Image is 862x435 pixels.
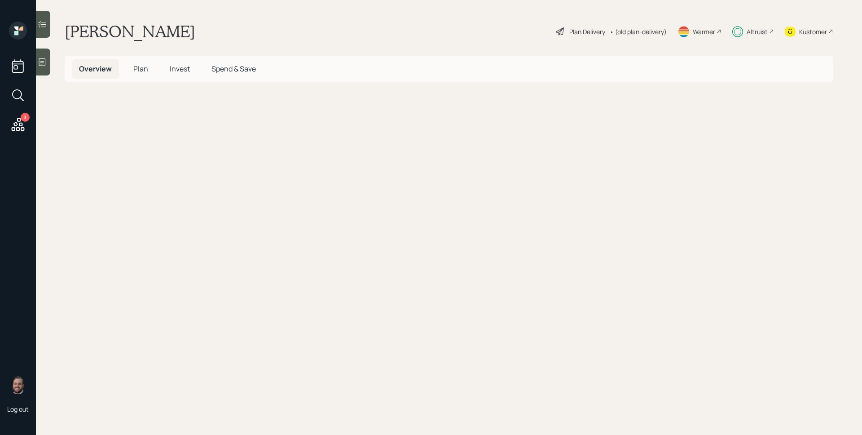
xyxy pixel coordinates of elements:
div: Log out [7,405,29,413]
span: Invest [170,64,190,74]
div: 3 [21,113,30,122]
div: Plan Delivery [569,27,605,36]
div: Warmer [693,27,715,36]
span: Spend & Save [211,64,256,74]
div: Altruist [747,27,768,36]
span: Overview [79,64,112,74]
span: Plan [133,64,148,74]
div: • (old plan-delivery) [610,27,667,36]
div: Kustomer [799,27,827,36]
h1: [PERSON_NAME] [65,22,195,41]
img: james-distasi-headshot.png [9,376,27,394]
